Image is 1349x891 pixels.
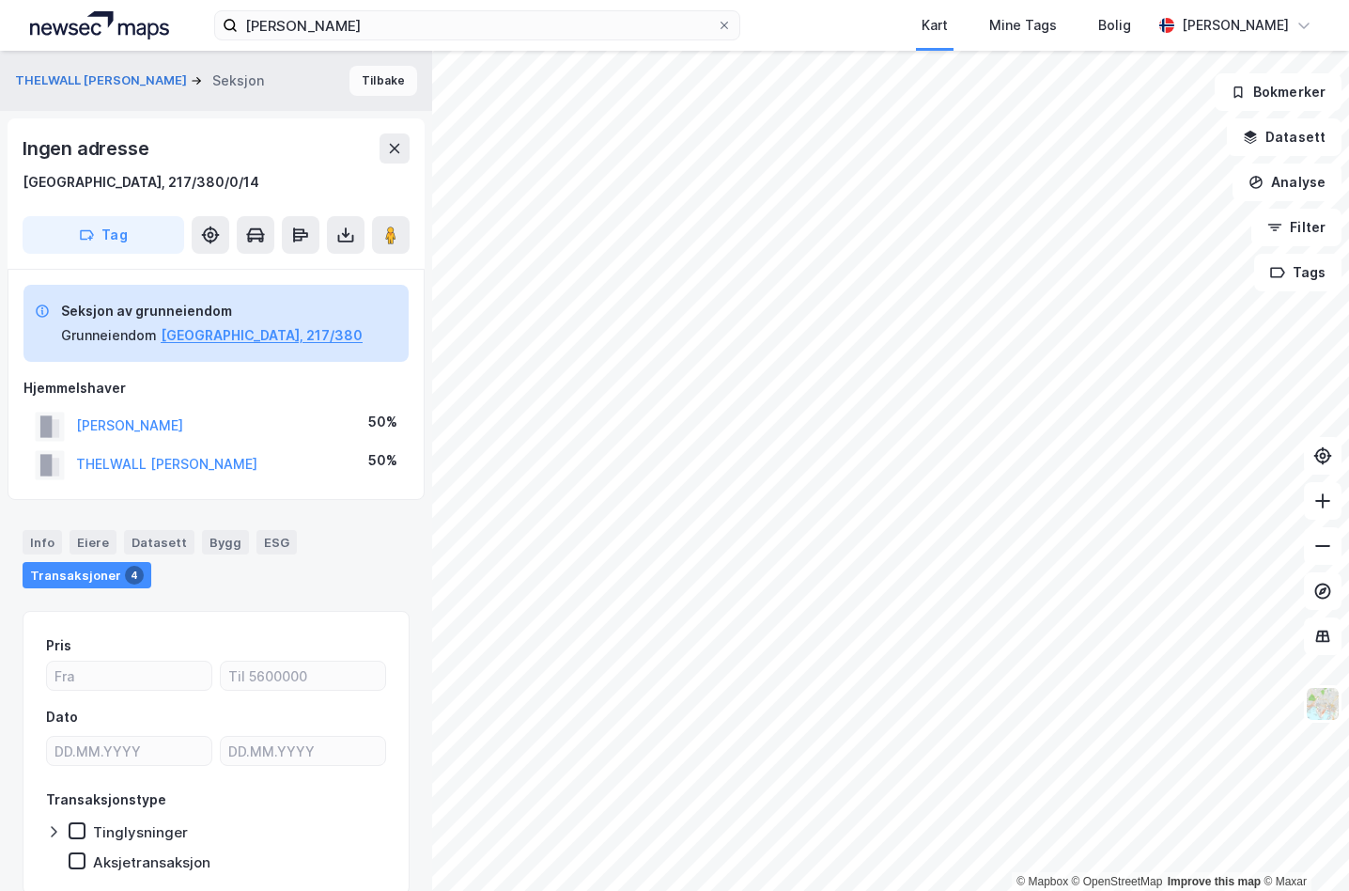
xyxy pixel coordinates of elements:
[1255,801,1349,891] iframe: Chat Widget
[46,634,71,657] div: Pris
[1072,875,1163,888] a: OpenStreetMap
[23,377,409,399] div: Hjemmelshaver
[368,449,397,472] div: 50%
[221,662,385,690] input: Til 5600000
[23,562,151,588] div: Transaksjoner
[23,216,184,254] button: Tag
[61,324,157,347] div: Grunneiendom
[47,737,211,765] input: DD.MM.YYYY
[125,566,144,585] div: 4
[368,411,397,433] div: 50%
[1233,164,1341,201] button: Analyse
[46,789,166,811] div: Transaksjonstype
[256,530,297,555] div: ESG
[161,324,363,347] button: [GEOGRAPHIC_DATA], 217/380
[349,66,417,96] button: Tilbake
[1305,686,1341,722] img: Z
[1251,209,1341,246] button: Filter
[989,14,1057,37] div: Mine Tags
[23,530,62,555] div: Info
[238,11,717,39] input: Søk på adresse, matrikkel, gårdeiere, leietakere eller personer
[23,171,259,194] div: [GEOGRAPHIC_DATA], 217/380/0/14
[922,14,948,37] div: Kart
[93,853,210,871] div: Aksjetransaksjon
[212,70,264,92] div: Seksjon
[1227,118,1341,156] button: Datasett
[30,11,169,39] img: logo.a4113a55bc3d86da70a041830d287a7e.svg
[1098,14,1131,37] div: Bolig
[1215,73,1341,111] button: Bokmerker
[47,662,211,690] input: Fra
[202,530,249,555] div: Bygg
[93,823,188,841] div: Tinglysninger
[1168,875,1261,888] a: Improve this map
[221,737,385,765] input: DD.MM.YYYY
[15,71,191,90] button: THELWALL [PERSON_NAME]
[124,530,194,555] div: Datasett
[23,133,152,164] div: Ingen adresse
[46,706,78,728] div: Dato
[70,530,116,555] div: Eiere
[1182,14,1289,37] div: [PERSON_NAME]
[1016,875,1068,888] a: Mapbox
[1254,254,1341,291] button: Tags
[61,300,363,322] div: Seksjon av grunneiendom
